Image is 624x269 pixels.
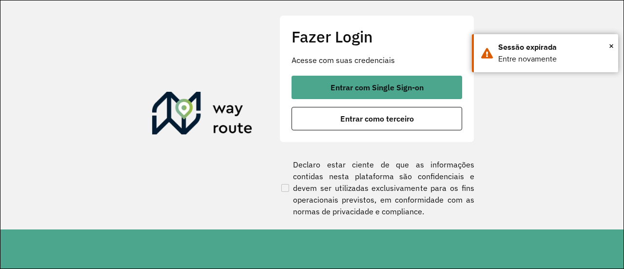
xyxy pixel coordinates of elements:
p: Acesse com suas credenciais [292,54,462,66]
span: Entrar com Single Sign-on [331,83,424,91]
span: × [609,39,614,53]
button: button [292,76,462,99]
button: button [292,107,462,130]
div: Sessão expirada [498,41,611,53]
img: Roteirizador AmbevTech [152,92,253,139]
label: Declaro estar ciente de que as informações contidas nesta plataforma são confidenciais e devem se... [279,159,474,217]
h2: Fazer Login [292,27,462,46]
div: Entre novamente [498,53,611,65]
span: Entrar como terceiro [340,115,414,123]
button: Close [609,39,614,53]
